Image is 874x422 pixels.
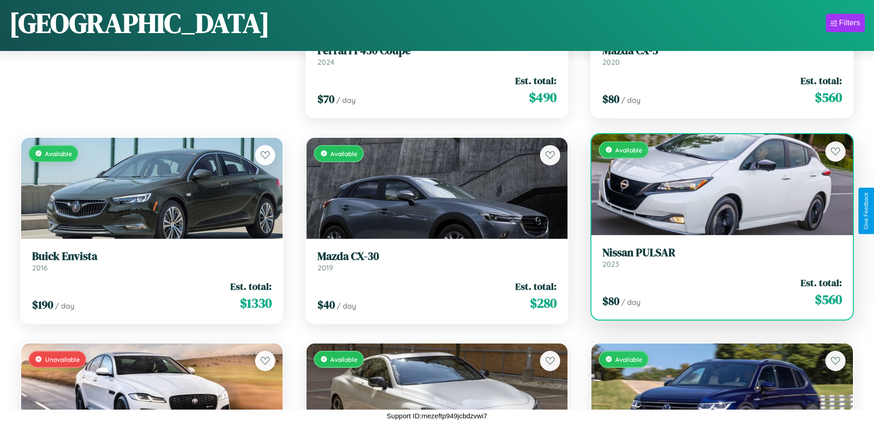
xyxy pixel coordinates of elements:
[602,44,842,57] h3: Mazda CX-3
[317,57,334,67] span: 2024
[317,263,333,272] span: 2019
[529,88,557,107] span: $ 490
[317,44,557,67] a: Ferrari F430 Coupe2024
[317,250,557,263] h3: Mazda CX-30
[317,250,557,272] a: Mazda CX-302019
[330,150,357,158] span: Available
[240,294,272,312] span: $ 1330
[32,250,272,272] a: Buick Envista2016
[602,259,619,269] span: 2023
[317,44,557,57] h3: Ferrari F430 Coupe
[602,293,619,309] span: $ 80
[55,301,74,310] span: / day
[801,74,842,87] span: Est. total:
[317,91,334,107] span: $ 70
[621,96,640,105] span: / day
[602,91,619,107] span: $ 80
[387,410,487,422] p: Support ID: mezeftp949jcbdzvwi7
[337,301,356,310] span: / day
[602,246,842,259] h3: Nissan PULSAR
[32,263,48,272] span: 2016
[602,44,842,67] a: Mazda CX-32020
[32,250,272,263] h3: Buick Envista
[317,297,335,312] span: $ 40
[615,355,642,363] span: Available
[230,280,272,293] span: Est. total:
[336,96,356,105] span: / day
[32,297,53,312] span: $ 190
[602,246,842,269] a: Nissan PULSAR2023
[839,18,860,28] div: Filters
[815,88,842,107] span: $ 560
[530,294,557,312] span: $ 280
[863,192,869,230] div: Give Feedback
[9,4,270,42] h1: [GEOGRAPHIC_DATA]
[815,290,842,309] span: $ 560
[621,298,640,307] span: / day
[515,74,557,87] span: Est. total:
[826,14,865,32] button: Filters
[602,57,620,67] span: 2020
[45,150,72,158] span: Available
[330,355,357,363] span: Available
[801,276,842,289] span: Est. total:
[45,355,80,363] span: Unavailable
[615,146,642,154] span: Available
[515,280,557,293] span: Est. total:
